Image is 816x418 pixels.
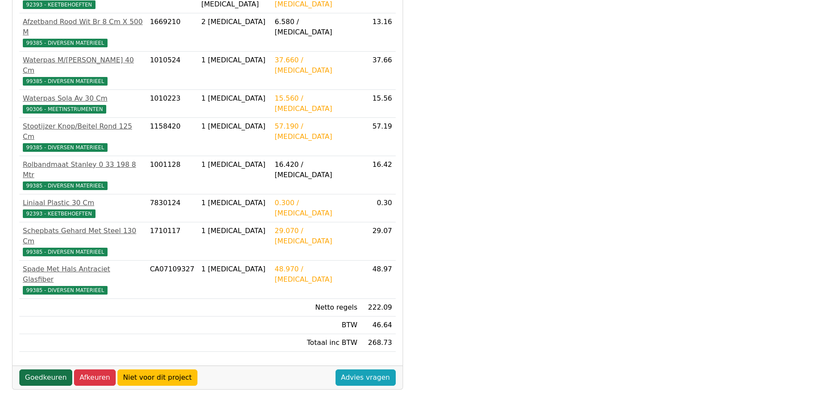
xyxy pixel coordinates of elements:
td: 222.09 [361,299,396,317]
td: 1010223 [146,90,198,118]
td: 1010524 [146,52,198,90]
div: 1 [MEDICAL_DATA] [201,55,268,65]
td: CA07109327 [146,261,198,299]
div: 1 [MEDICAL_DATA] [201,198,268,208]
td: 29.07 [361,222,396,261]
a: Afzetband Rood Wit Br 8 Cm X 500 M99385 - DIVERSEN MATERIEEL [23,17,143,48]
div: Afzetband Rood Wit Br 8 Cm X 500 M [23,17,143,37]
td: BTW [271,317,361,334]
span: 99385 - DIVERSEN MATERIEEL [23,39,108,47]
a: Goedkeuren [19,369,72,386]
div: Schepbats Gehard Met Steel 130 Cm [23,226,143,246]
a: Stootijzer Knop/Beitel Rond 125 Cm99385 - DIVERSEN MATERIEEL [23,121,143,152]
a: Rolbandmaat Stanley 0 33 198 8 Mtr99385 - DIVERSEN MATERIEEL [23,160,143,191]
td: 37.66 [361,52,396,90]
td: 48.97 [361,261,396,299]
a: Schepbats Gehard Met Steel 130 Cm99385 - DIVERSEN MATERIEEL [23,226,143,257]
td: 46.64 [361,317,396,334]
td: 1710117 [146,222,198,261]
td: 0.30 [361,194,396,222]
td: Netto regels [271,299,361,317]
div: 37.660 / [MEDICAL_DATA] [275,55,357,76]
div: Stootijzer Knop/Beitel Rond 125 Cm [23,121,143,142]
span: 99385 - DIVERSEN MATERIEEL [23,286,108,295]
div: 48.970 / [MEDICAL_DATA] [275,264,357,285]
td: 1001128 [146,156,198,194]
div: 2 [MEDICAL_DATA] [201,17,268,27]
span: 99385 - DIVERSEN MATERIEEL [23,143,108,152]
div: 15.560 / [MEDICAL_DATA] [275,93,357,114]
td: 7830124 [146,194,198,222]
td: Totaal inc BTW [271,334,361,352]
a: Waterpas M/[PERSON_NAME] 40 Cm99385 - DIVERSEN MATERIEEL [23,55,143,86]
div: 16.420 / [MEDICAL_DATA] [275,160,357,180]
div: Waterpas Sola Av 30 Cm [23,93,143,104]
a: Advies vragen [336,369,396,386]
span: 99385 - DIVERSEN MATERIEEL [23,248,108,256]
td: 1669210 [146,13,198,52]
td: 16.42 [361,156,396,194]
a: Afkeuren [74,369,116,386]
span: 99385 - DIVERSEN MATERIEEL [23,181,108,190]
a: Waterpas Sola Av 30 Cm90306 - MEETINSTRUMENTEN [23,93,143,114]
div: 29.070 / [MEDICAL_DATA] [275,226,357,246]
td: 57.19 [361,118,396,156]
a: Niet voor dit project [117,369,197,386]
div: 1 [MEDICAL_DATA] [201,160,268,170]
td: 268.73 [361,334,396,352]
div: 1 [MEDICAL_DATA] [201,226,268,236]
div: Liniaal Plastic 30 Cm [23,198,143,208]
div: 6.580 / [MEDICAL_DATA] [275,17,357,37]
span: 92393 - KEETBEHOEFTEN [23,209,95,218]
a: Liniaal Plastic 30 Cm92393 - KEETBEHOEFTEN [23,198,143,218]
td: 1158420 [146,118,198,156]
div: 0.300 / [MEDICAL_DATA] [275,198,357,218]
a: Spade Met Hals Antraciet Glasfiber99385 - DIVERSEN MATERIEEL [23,264,143,295]
div: Waterpas M/[PERSON_NAME] 40 Cm [23,55,143,76]
td: 15.56 [361,90,396,118]
span: 90306 - MEETINSTRUMENTEN [23,105,106,114]
div: Rolbandmaat Stanley 0 33 198 8 Mtr [23,160,143,180]
span: 99385 - DIVERSEN MATERIEEL [23,77,108,86]
div: 1 [MEDICAL_DATA] [201,121,268,132]
div: 1 [MEDICAL_DATA] [201,264,268,274]
div: 1 [MEDICAL_DATA] [201,93,268,104]
div: 57.190 / [MEDICAL_DATA] [275,121,357,142]
span: 92393 - KEETBEHOEFTEN [23,0,95,9]
td: 13.16 [361,13,396,52]
div: Spade Met Hals Antraciet Glasfiber [23,264,143,285]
